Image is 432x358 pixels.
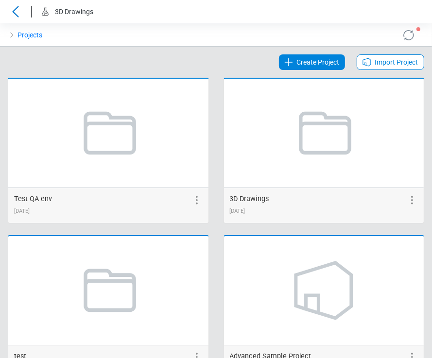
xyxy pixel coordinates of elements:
span: 3D Drawings [55,8,93,16]
span: 10/04/2024 14:49:48 [230,208,245,214]
span: Import Project [375,56,418,68]
span: Create Project [296,56,339,68]
a: Projects [17,29,42,41]
a: Create Project [279,54,345,70]
div: Test QA env [14,194,52,205]
span: 09/26/2024 09:46:51 [14,208,30,214]
span: Test QA env [14,195,52,203]
span: 3D Drawings [230,195,269,203]
div: 3D Drawings [230,194,269,205]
